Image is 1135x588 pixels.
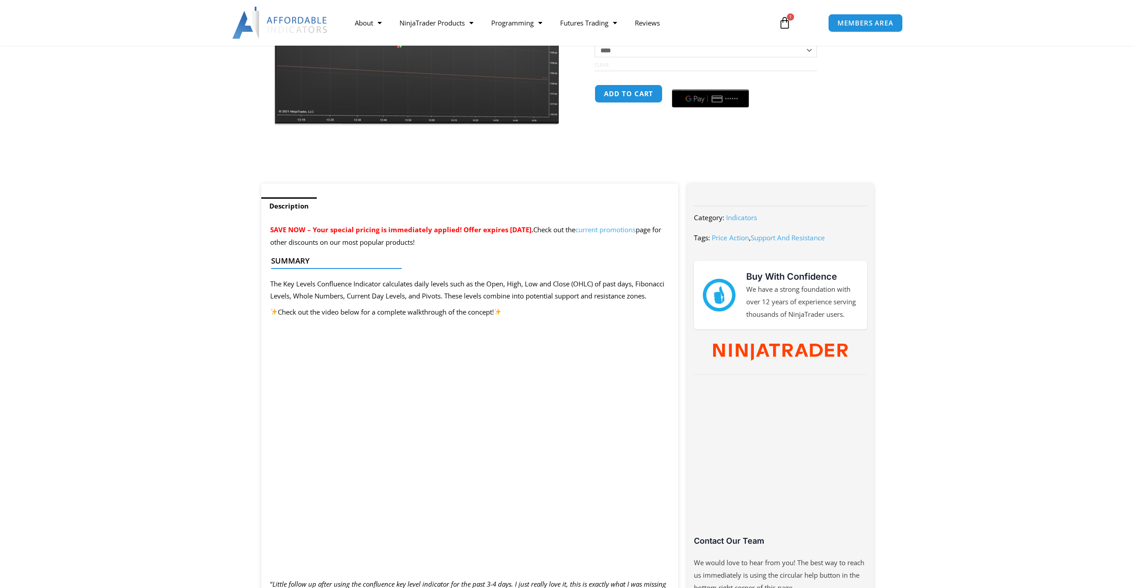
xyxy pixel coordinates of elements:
a: About [346,13,391,33]
img: NinjaTrader Wordmark color RGB | Affordable Indicators – NinjaTrader [713,344,848,361]
h3: Buy With Confidence [746,270,858,283]
button: Buy with GPay [672,89,749,107]
a: Clear options [595,62,608,68]
p: Check out the page for other discounts on our most popular products! [270,224,670,249]
p: We have a strong foundation with over 12 years of experience serving thousands of NinjaTrader users. [746,283,858,321]
a: NinjaTrader Products [391,13,482,33]
a: Reviews [626,13,669,33]
a: Description [261,197,317,215]
span: Tags: [694,233,710,242]
a: MEMBERS AREA [828,14,903,32]
span: Category: [694,213,724,222]
span: , [712,233,825,242]
span: 1 [787,13,794,21]
span: SAVE NOW – Your special pricing is immediately applied! Offer expires [DATE]. [270,225,533,234]
a: Programming [482,13,551,33]
p: Check out the video below for a complete walkthrough of the concept! [270,306,670,319]
img: LogoAI | Affordable Indicators – NinjaTrader [232,7,328,39]
img: ✨ [271,308,277,315]
nav: Menu [346,13,768,33]
h4: Summary [271,256,662,265]
img: mark thumbs good 43913 | Affordable Indicators – NinjaTrader [703,279,735,311]
p: The Key Levels Confluence Indicator calculates daily levels such as the Open, High, Low and Close... [270,278,670,303]
iframe: Secure payment input frame [670,83,751,84]
img: ✨ [494,308,501,315]
text: •••••• [725,96,739,102]
a: Support And Resistance [751,233,825,242]
a: Indicators [726,213,757,222]
a: Price Action [712,233,749,242]
iframe: Key Levels Confluence Indicator - Overview [270,337,670,562]
a: current promotions [575,225,636,234]
span: MEMBERS AREA [837,20,893,26]
a: Futures Trading [551,13,626,33]
h3: Contact Our Team [694,536,867,546]
button: Add to cart [595,85,663,103]
a: 1 [765,10,804,36]
iframe: Customer reviews powered by Trustpilot [694,386,867,542]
